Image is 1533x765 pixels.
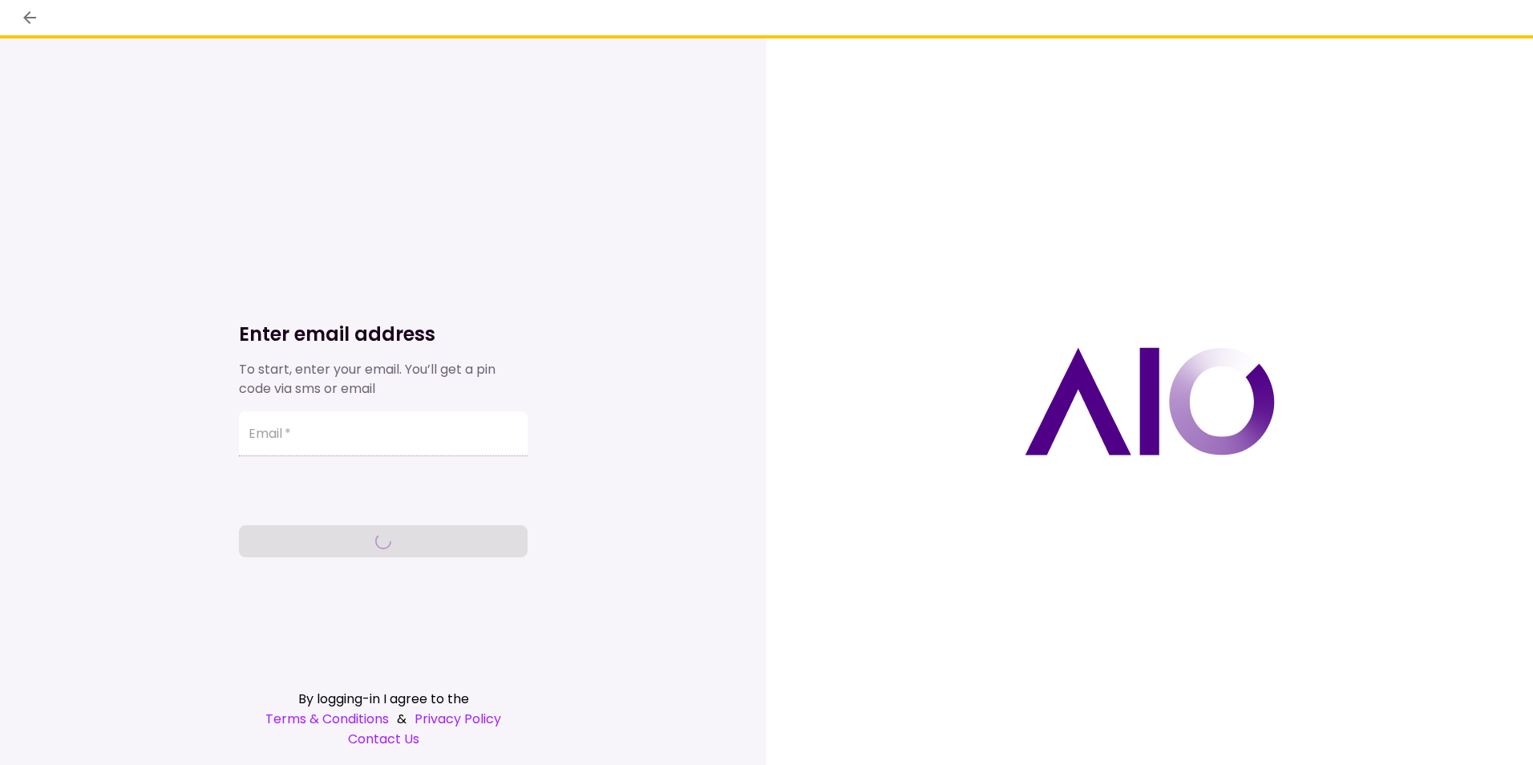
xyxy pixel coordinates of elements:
a: Contact Us [239,729,528,749]
img: AIO logo [1025,347,1275,455]
button: back [16,4,43,31]
div: By logging-in I agree to the [239,689,528,709]
h1: Enter email address [239,322,528,347]
div: & [239,709,528,729]
a: Terms & Conditions [265,709,389,729]
a: Privacy Policy [415,709,501,729]
div: To start, enter your email. You’ll get a pin code via sms or email [239,360,528,399]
